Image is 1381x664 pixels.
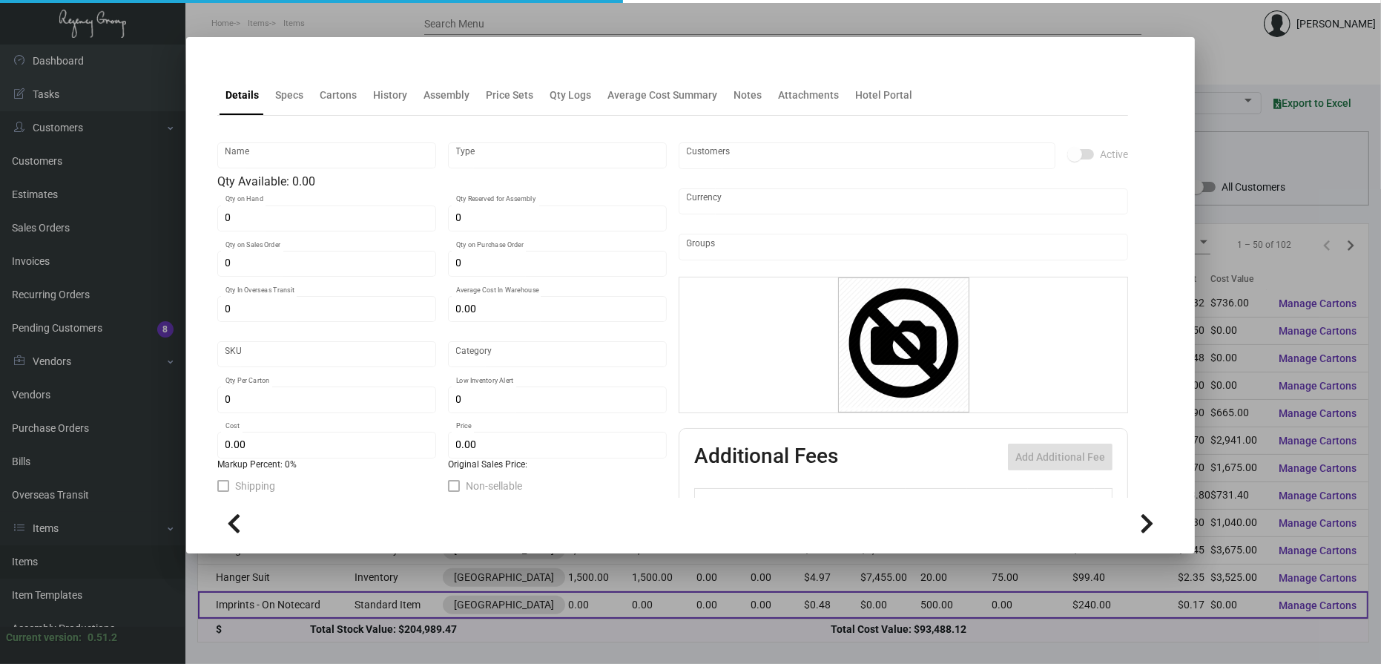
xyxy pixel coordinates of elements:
[778,88,839,103] div: Attachments
[906,489,966,515] th: Cost
[1028,489,1095,515] th: Price type
[855,88,912,103] div: Hotel Portal
[1100,145,1128,163] span: Active
[225,88,259,103] div: Details
[466,477,522,495] span: Non-sellable
[607,88,717,103] div: Average Cost Summary
[88,630,117,645] div: 0.51.2
[275,88,303,103] div: Specs
[320,88,357,103] div: Cartons
[1008,444,1113,470] button: Add Additional Fee
[967,489,1028,515] th: Price
[734,88,762,103] div: Notes
[6,630,82,645] div: Current version:
[695,489,740,515] th: Active
[217,173,667,191] div: Qty Available: 0.00
[739,489,906,515] th: Type
[550,88,591,103] div: Qty Logs
[373,88,407,103] div: History
[235,477,275,495] span: Shipping
[1015,451,1105,463] span: Add Additional Fee
[486,88,533,103] div: Price Sets
[423,88,469,103] div: Assembly
[687,150,1048,162] input: Add new..
[694,444,838,470] h2: Additional Fees
[687,241,1121,253] input: Add new..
